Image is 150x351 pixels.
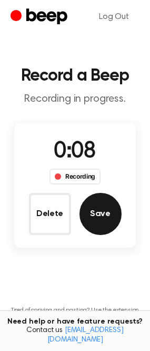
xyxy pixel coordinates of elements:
h1: Record a Beep [8,67,142,84]
a: Beep [11,7,70,27]
a: Log Out [88,4,139,30]
p: Recording in progress. [8,93,142,106]
button: Save Audio Record [79,193,122,235]
div: Recording [49,169,101,184]
a: [EMAIL_ADDRESS][DOMAIN_NAME] [47,327,124,344]
button: Delete Audio Record [29,193,71,235]
span: Contact us [6,326,144,345]
p: Tired of copying and pasting? Use the extension to automatically insert your recordings. [8,307,142,323]
span: 0:08 [54,141,96,163]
